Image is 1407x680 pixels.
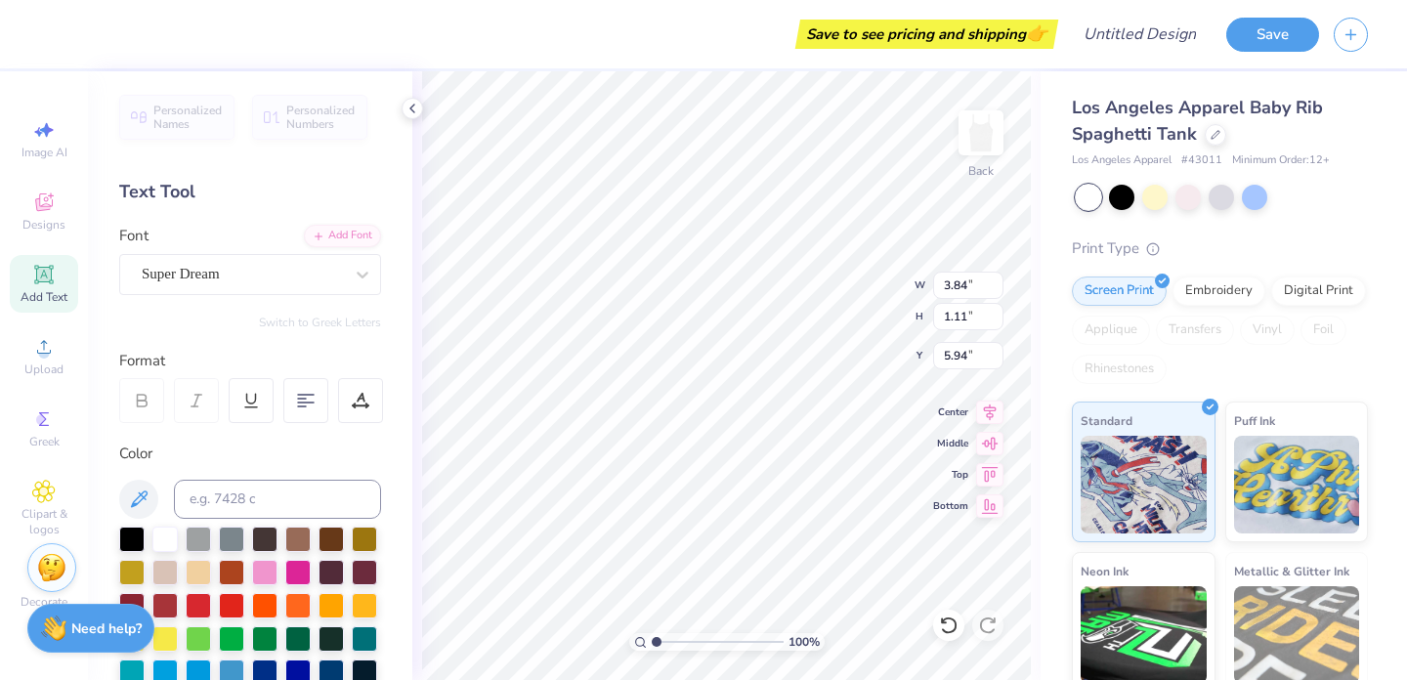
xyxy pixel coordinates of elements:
[933,437,968,450] span: Middle
[21,594,67,610] span: Decorate
[1156,316,1234,345] div: Transfers
[286,104,356,131] span: Personalized Numbers
[259,315,381,330] button: Switch to Greek Letters
[1072,152,1172,169] span: Los Angeles Apparel
[1072,237,1368,260] div: Print Type
[800,20,1053,49] div: Save to see pricing and shipping
[1081,561,1129,581] span: Neon Ink
[1234,561,1349,581] span: Metallic & Glitter Ink
[21,289,67,305] span: Add Text
[1026,21,1047,45] span: 👉
[1181,152,1222,169] span: # 43011
[1240,316,1295,345] div: Vinyl
[1234,436,1360,533] img: Puff Ink
[29,434,60,449] span: Greek
[933,405,968,419] span: Center
[1072,355,1167,384] div: Rhinestones
[1271,276,1366,306] div: Digital Print
[119,225,149,247] label: Font
[22,217,65,233] span: Designs
[71,619,142,638] strong: Need help?
[1081,410,1132,431] span: Standard
[119,179,381,205] div: Text Tool
[119,350,383,372] div: Format
[24,361,64,377] span: Upload
[968,162,994,180] div: Back
[1226,18,1319,52] button: Save
[119,443,381,465] div: Color
[10,506,78,537] span: Clipart & logos
[1072,96,1323,146] span: Los Angeles Apparel Baby Rib Spaghetti Tank
[1072,316,1150,345] div: Applique
[21,145,67,160] span: Image AI
[933,468,968,482] span: Top
[174,480,381,519] input: e.g. 7428 c
[1232,152,1330,169] span: Minimum Order: 12 +
[153,104,223,131] span: Personalized Names
[1300,316,1346,345] div: Foil
[961,113,1001,152] img: Back
[1072,276,1167,306] div: Screen Print
[304,225,381,247] div: Add Font
[789,633,820,651] span: 100 %
[1234,410,1275,431] span: Puff Ink
[933,499,968,513] span: Bottom
[1068,15,1212,54] input: Untitled Design
[1081,436,1207,533] img: Standard
[1172,276,1265,306] div: Embroidery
